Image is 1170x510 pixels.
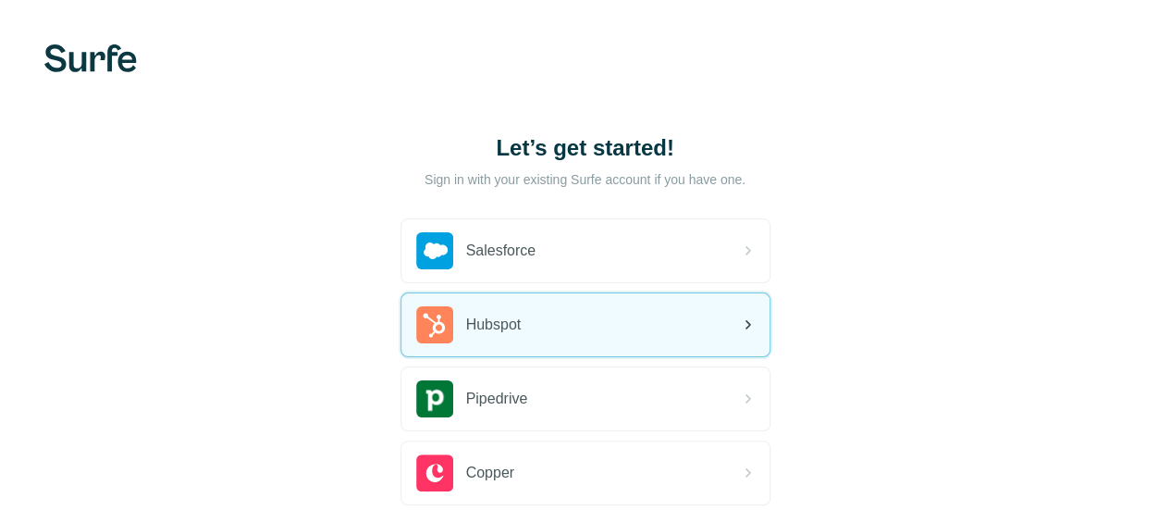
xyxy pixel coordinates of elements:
[400,133,770,163] h1: Let’s get started!
[425,170,745,189] p: Sign in with your existing Surfe account if you have one.
[416,232,453,269] img: salesforce's logo
[44,44,137,72] img: Surfe's logo
[466,240,536,262] span: Salesforce
[466,314,522,336] span: Hubspot
[466,388,528,410] span: Pipedrive
[416,306,453,343] img: hubspot's logo
[416,454,453,491] img: copper's logo
[466,462,514,484] span: Copper
[416,380,453,417] img: pipedrive's logo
